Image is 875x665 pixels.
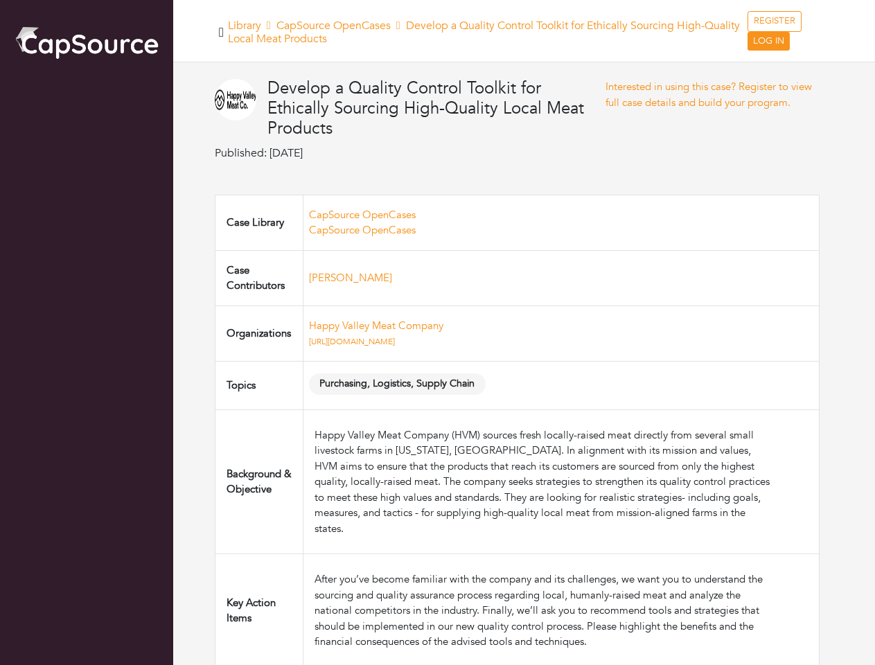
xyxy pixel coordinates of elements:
a: CapSource OpenCases [309,208,416,222]
span: Purchasing, Logistics, Supply Chain [309,373,486,395]
td: Case Library [215,195,303,250]
a: Happy Valley Meat Company [309,319,443,332]
a: [PERSON_NAME] [309,271,392,285]
div: After you’ve become familiar with the company and its challenges, we want you to understand the s... [315,571,774,650]
p: Published: [DATE] [215,145,606,161]
td: Topics [215,361,303,409]
a: Interested in using this case? Register to view full case details and build your program. [606,80,812,109]
h4: Develop a Quality Control Toolkit for Ethically Sourcing High-Quality Local Meat Products [267,79,606,139]
td: Background & Objective [215,409,303,554]
td: Organizations [215,305,303,361]
div: Happy Valley Meat Company (HVM) sources fresh locally-raised meat directly from several small liv... [315,427,774,537]
a: LOG IN [748,32,790,51]
a: [URL][DOMAIN_NAME] [309,336,395,347]
h5: Library Develop a Quality Control Toolkit for Ethically Sourcing High-Quality Local Meat Products [228,19,748,46]
a: REGISTER [748,11,802,32]
a: CapSource OpenCases [309,223,416,237]
td: Case Contributors [215,250,303,305]
img: HVMC.png [215,79,256,121]
img: cap_logo.png [14,24,159,60]
a: CapSource OpenCases [276,18,391,33]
